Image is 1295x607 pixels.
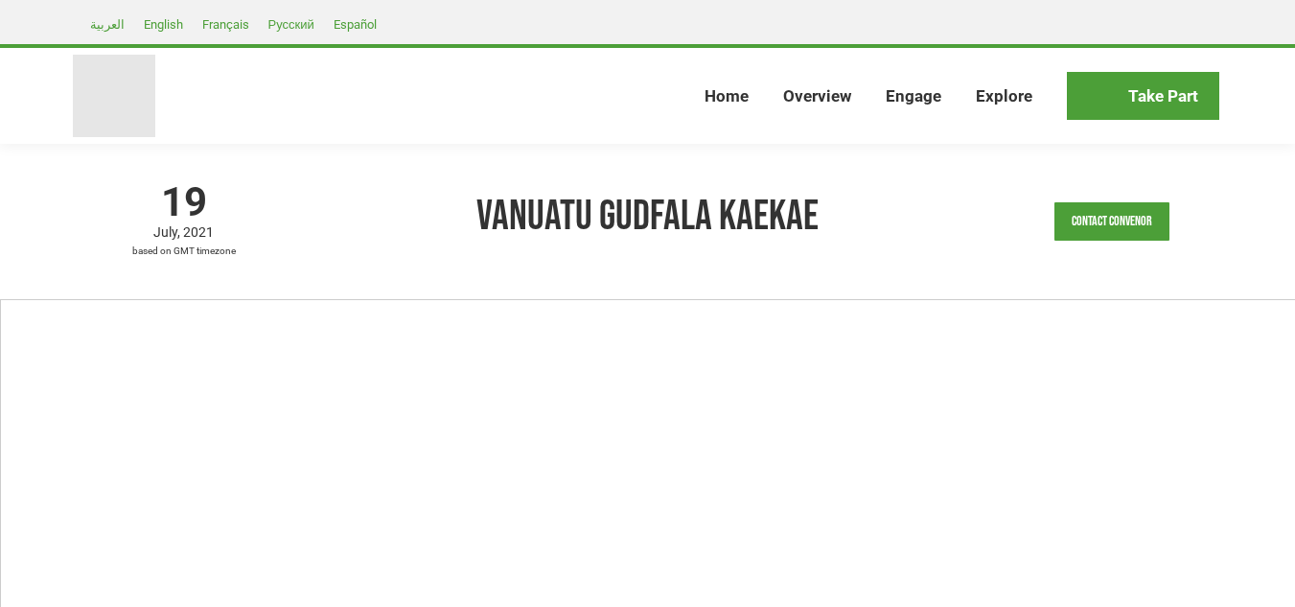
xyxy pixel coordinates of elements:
span: 2021 [183,224,214,240]
span: Overview [783,86,851,106]
a: English [134,12,193,35]
span: Русский [268,17,314,32]
span: July [153,224,183,240]
span: English [144,17,183,32]
a: Français [193,12,259,35]
span: Take Part [1128,86,1198,106]
span: Engage [886,86,941,106]
span: 19 [73,182,295,222]
span: Español [334,17,377,32]
a: Español [324,12,386,35]
span: العربية [90,17,125,32]
h1: Vanuatu Gudfala Kaekae [314,191,982,243]
a: العربية [81,12,134,35]
span: Français [202,17,249,32]
a: Contact Convenor [1054,202,1169,241]
span: Home [705,86,749,106]
span: Explore [976,86,1032,106]
img: Food Systems Summit Dialogues [73,55,155,137]
span: based on GMT timezone [73,242,295,261]
a: Русский [259,12,324,35]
